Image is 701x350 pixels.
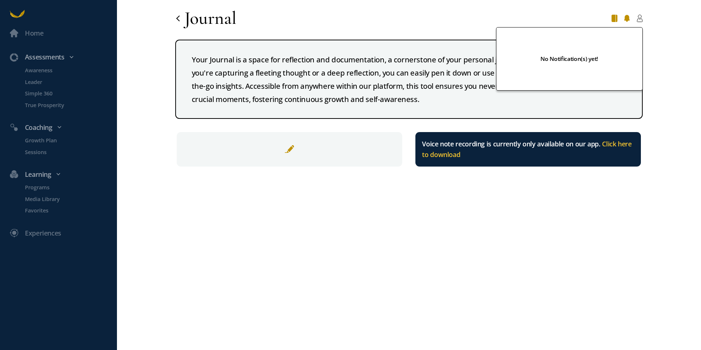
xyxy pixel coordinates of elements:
[25,66,115,74] p: Awareness
[25,77,115,86] p: Leader
[25,206,115,215] p: Favorites
[192,53,626,106] div: Your Journal is a space for reflection and documentation, a cornerstone of your personal journey ...
[25,136,115,145] p: Growth Plan
[25,101,115,109] p: True Prosperity
[5,122,120,133] div: Coaching
[15,77,117,86] a: Leader
[15,206,117,215] a: Favorites
[15,136,117,145] a: Growth Plan
[15,66,117,74] a: Awareness
[422,139,631,159] span: Click here to download
[25,228,61,238] div: Experiences
[25,183,115,192] p: Programs
[25,195,115,203] p: Media Library
[422,139,634,160] div: Voice note recording is currently only available on our app.
[25,147,115,156] p: Sessions
[5,169,120,180] div: Learning
[15,183,117,192] a: Programs
[540,54,598,64] p: No Notification(s) yet!
[15,101,117,109] a: True Prosperity
[15,89,117,98] a: Simple 360
[15,147,117,156] a: Sessions
[5,52,120,62] div: Assessments
[184,7,236,30] div: Journal
[25,89,115,98] p: Simple 360
[15,195,117,203] a: Media Library
[25,28,44,39] div: Home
